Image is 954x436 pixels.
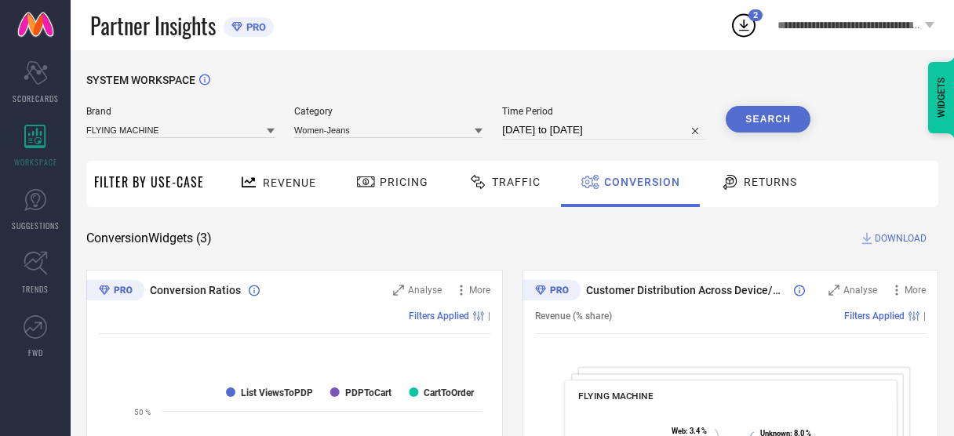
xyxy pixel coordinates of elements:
[492,176,541,188] span: Traffic
[86,106,275,117] span: Brand
[843,285,877,296] span: Analyse
[345,387,391,398] text: PDPToCart
[86,231,212,246] span: Conversion Widgets ( 3 )
[28,347,43,358] span: FWD
[726,106,810,133] button: Search
[86,74,195,86] span: SYSTEM WORKSPACE
[535,311,612,322] span: Revenue (% share)
[241,387,313,398] text: List ViewsToPDP
[12,220,60,231] span: SUGGESTIONS
[672,427,686,435] tspan: Web
[844,311,905,322] span: Filters Applied
[380,176,428,188] span: Pricing
[263,176,316,189] span: Revenue
[828,285,839,296] svg: Zoom
[604,176,680,188] span: Conversion
[14,156,57,168] span: WORKSPACE
[502,121,706,140] input: Select time period
[586,284,787,296] span: Customer Distribution Across Device/OS
[134,408,151,416] text: 50 %
[730,11,758,39] div: Open download list
[22,283,49,295] span: TRENDS
[488,311,490,322] span: |
[242,21,266,33] span: PRO
[744,176,797,188] span: Returns
[13,93,59,104] span: SCORECARDS
[502,106,706,117] span: Time Period
[94,173,204,191] span: Filter By Use-Case
[150,284,241,296] span: Conversion Ratios
[294,106,482,117] span: Category
[523,280,581,303] div: Premium
[875,231,927,246] span: DOWNLOAD
[578,391,653,401] span: FLYING MACHINE
[409,311,469,322] span: Filters Applied
[424,387,475,398] text: CartToOrder
[905,285,926,296] span: More
[753,10,758,20] span: 2
[672,427,707,435] text: : 3.4 %
[469,285,490,296] span: More
[90,9,216,42] span: Partner Insights
[393,285,404,296] svg: Zoom
[923,311,926,322] span: |
[86,280,144,303] div: Premium
[408,285,442,296] span: Analyse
